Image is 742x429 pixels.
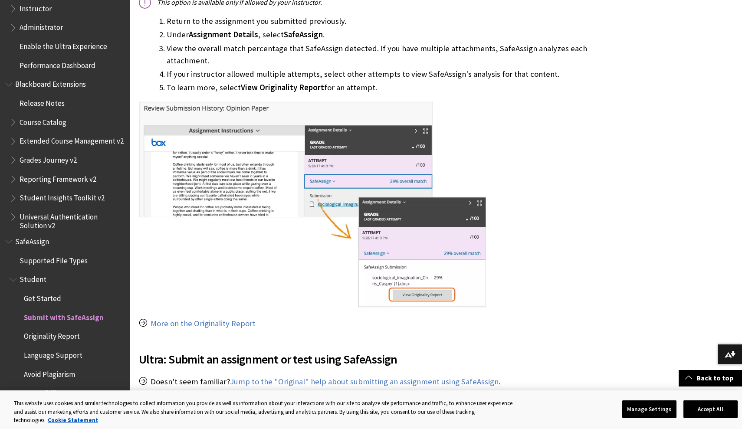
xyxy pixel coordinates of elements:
[5,77,125,230] nav: Book outline for Blackboard Extensions
[48,416,98,424] a: More information about your privacy, opens in a new tab
[20,272,46,284] span: Student
[20,153,77,164] span: Grades Journey v2
[24,329,80,341] span: Originality Report
[24,367,75,379] span: Avoid Plagiarism
[679,370,742,386] a: Back to top
[20,20,63,32] span: Administrator
[167,29,605,41] li: Under , select .
[20,96,65,108] span: Release Notes
[20,39,107,51] span: Enable the Ultra Experience
[20,115,66,127] span: Course Catalog
[20,1,52,13] span: Instructor
[20,134,124,146] span: Extended Course Management v2
[20,58,95,70] span: Performance Dashboard
[139,376,605,387] p: Doesn't seem familiar? .
[15,234,49,246] span: SafeAssign
[20,172,96,183] span: Reporting Framework v2
[14,399,519,425] div: This website uses cookies and similar technologies to collect information you provide as well as ...
[24,386,63,398] span: Accessibility
[151,318,256,329] a: More on the Originality Report
[15,77,86,89] span: Blackboard Extensions
[284,29,323,39] span: SafeAssign
[167,15,605,27] li: Return to the assignment you submitted previously.
[20,191,105,203] span: Student Insights Toolkit v2
[24,348,82,360] span: Language Support
[20,253,88,265] span: Supported File Types
[622,400,676,418] button: Manage Settings
[20,210,124,230] span: Universal Authentication Solution v2
[189,29,258,39] span: Assignment Details
[230,377,499,387] a: Jump to the "Original" help about submitting an assignment using SafeAssign
[24,310,104,322] span: Submit with SafeAssign
[167,82,605,94] li: To learn more, select for an attempt.
[24,291,61,303] span: Get Started
[683,400,738,418] button: Accept All
[241,82,324,92] span: View Originality Report
[139,350,605,368] span: Ultra: Submit an assignment or test using SafeAssign
[167,68,605,80] li: If your instructor allowed multiple attempts, select other attempts to view SafeAssign's analysis...
[167,43,605,67] li: View the overall match percentage that SafeAssign detected. If you have multiple attachments, Saf...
